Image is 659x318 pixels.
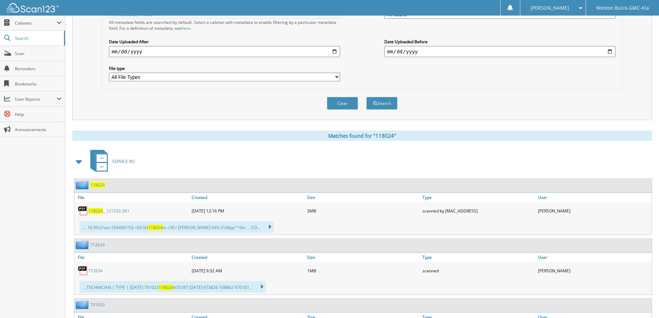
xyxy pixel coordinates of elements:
[109,39,340,45] label: Date Uploaded After
[88,268,103,274] a: 712634
[327,97,358,110] button: Clear
[78,265,88,276] img: PDF.png
[190,193,305,202] a: Created
[86,148,135,175] a: SERVICE RO
[159,284,173,290] span: 118024
[15,96,57,102] span: User Reports
[76,240,90,249] img: folder2.png
[7,3,59,12] img: scan123-logo-white.svg
[15,111,62,117] span: Help
[421,253,536,262] a: Type
[421,204,536,218] div: scanned by [MAC_ADDRESS]
[76,300,90,309] img: folder2.png
[384,39,615,45] label: Date Uploaded Before
[148,225,163,230] span: 118024
[15,35,61,41] span: Search
[421,264,536,278] div: scanned
[305,264,421,278] div: 1MB
[72,130,652,141] div: Matches found for "118024"
[305,204,421,218] div: 3MB
[88,208,103,214] span: 118024
[15,51,62,56] span: Scan
[530,6,569,10] span: [PERSON_NAME]
[74,253,190,262] a: File
[15,66,62,72] span: Reminders
[109,19,340,31] div: All metadata fields are searched by default. Select a cabinet with metadata to enable filtering b...
[305,193,421,202] a: Size
[76,181,90,189] img: folder2.png
[90,242,105,248] a: 712634
[536,253,652,262] a: User
[88,208,130,214] a: 118024__121523_001
[366,97,397,110] button: Search
[536,204,652,218] div: [PERSON_NAME]
[15,20,57,26] span: Cabinets
[182,25,191,31] a: here
[90,182,105,188] a: 118024
[305,253,421,262] a: Size
[15,127,62,133] span: Announcements
[109,46,340,57] input: start
[190,264,305,278] div: [DATE] 9:32 AM
[78,206,88,216] img: PDF.png
[384,46,615,57] input: end
[421,193,536,202] a: Type
[190,204,305,218] div: [DATE] 12:16 PM
[190,253,305,262] a: Created
[624,285,659,318] iframe: Chat Widget
[109,65,340,71] label: File type
[536,264,652,278] div: [PERSON_NAME]
[596,6,649,10] span: Weston Buick-GMC-Kia
[90,302,105,308] a: 701023
[15,81,62,87] span: Bookmarks
[80,281,266,293] div: ... TECHNICIAN | TYPE | [DATE] 701023 970187 [DATE] 673826 108842 970187...
[112,158,135,164] span: SERVICE RO
[536,193,652,202] a: User
[80,221,274,233] div: ... .10 09:21am SF640615Q <0216) m <3E> [PERSON_NAME] 665-2166py^^ifer ... CO...
[74,193,190,202] a: File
